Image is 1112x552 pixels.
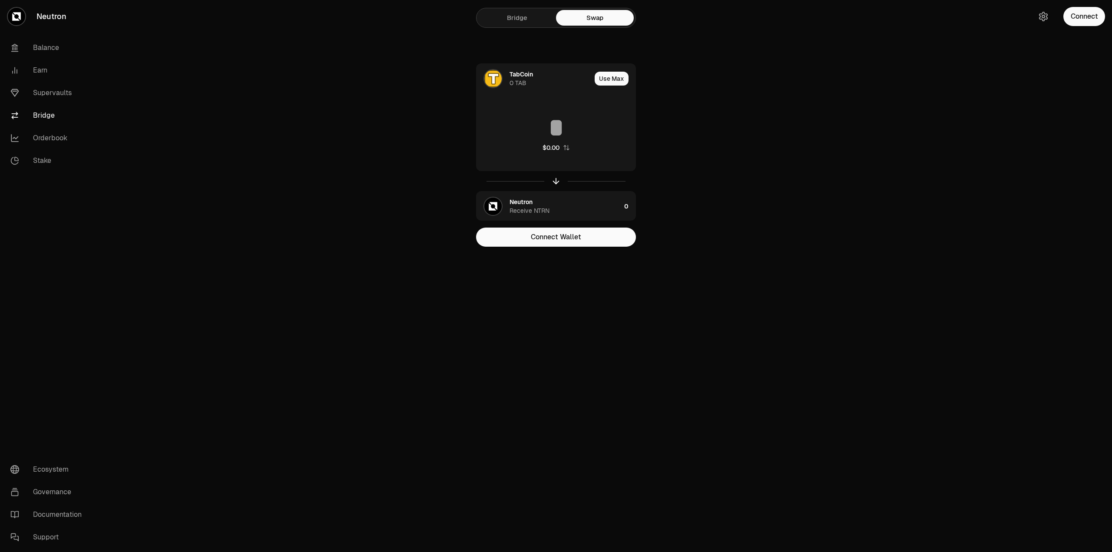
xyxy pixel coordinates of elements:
[3,503,94,526] a: Documentation
[476,228,636,247] button: Connect Wallet
[3,481,94,503] a: Governance
[484,70,502,87] img: TAB Logo
[3,36,94,59] a: Balance
[478,10,556,26] a: Bridge
[477,192,635,221] button: NTRN LogoNeutronReceive NTRN0
[543,143,570,152] button: $0.00
[477,192,621,221] div: NTRN LogoNeutronReceive NTRN
[477,64,591,93] div: TAB LogoTabCoin0 TAB
[3,526,94,549] a: Support
[3,458,94,481] a: Ecosystem
[510,70,533,79] div: TabCoin
[3,149,94,172] a: Stake
[510,206,549,215] div: Receive NTRN
[3,59,94,82] a: Earn
[510,198,533,206] div: Neutron
[624,192,635,221] div: 0
[3,104,94,127] a: Bridge
[3,82,94,104] a: Supervaults
[484,198,502,215] img: NTRN Logo
[543,143,559,152] div: $0.00
[595,72,629,86] button: Use Max
[3,127,94,149] a: Orderbook
[556,10,634,26] a: Swap
[510,79,526,87] div: 0 TAB
[1063,7,1105,26] button: Connect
